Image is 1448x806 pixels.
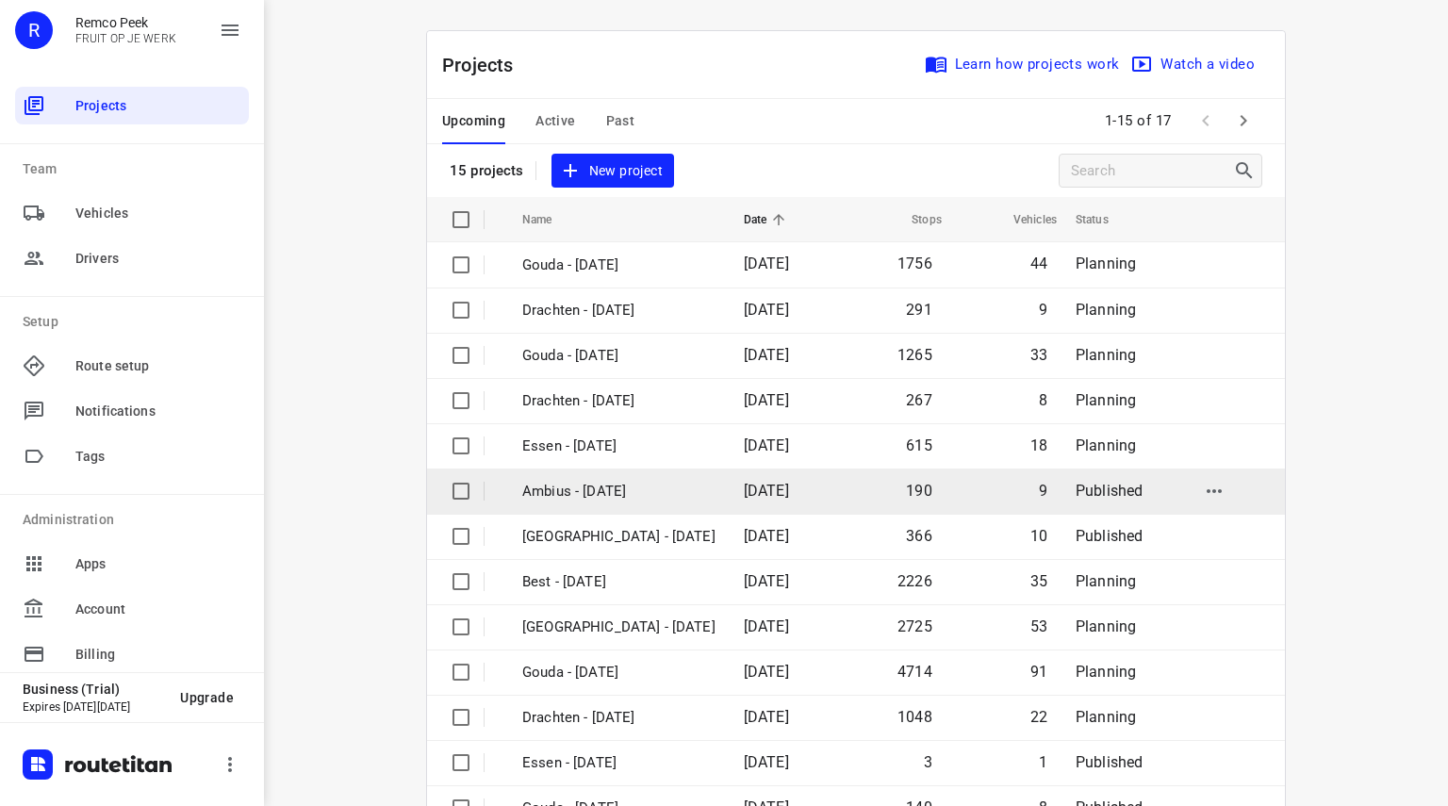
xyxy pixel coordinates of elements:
[15,239,249,277] div: Drivers
[75,600,241,619] span: Account
[23,682,165,697] p: Business (Trial)
[989,208,1057,231] span: Vehicles
[1071,156,1233,186] input: Search projects
[744,527,789,545] span: [DATE]
[15,87,249,124] div: Projects
[563,159,663,183] span: New project
[23,510,249,530] p: Administration
[75,645,241,665] span: Billing
[1030,617,1047,635] span: 53
[165,681,249,715] button: Upgrade
[15,392,249,430] div: Notifications
[522,617,716,638] p: Zwolle - Monday
[897,663,932,681] span: 4714
[15,590,249,628] div: Account
[1076,572,1136,590] span: Planning
[744,482,789,500] span: [DATE]
[1076,617,1136,635] span: Planning
[906,482,932,500] span: 190
[1187,102,1225,140] span: Previous Page
[744,753,789,771] span: [DATE]
[522,526,716,548] p: Antwerpen - Monday
[924,753,932,771] span: 3
[1076,255,1136,272] span: Planning
[1076,527,1144,545] span: Published
[1225,102,1262,140] span: Next Page
[450,162,524,179] p: 15 projects
[442,109,505,133] span: Upcoming
[535,109,575,133] span: Active
[75,447,241,467] span: Tags
[1076,708,1136,726] span: Planning
[551,154,674,189] button: New project
[522,662,716,683] p: Gouda - Monday
[1233,159,1261,182] div: Search
[1030,436,1047,454] span: 18
[1076,301,1136,319] span: Planning
[1039,391,1047,409] span: 8
[744,301,789,319] span: [DATE]
[75,15,176,30] p: Remco Peek
[15,545,249,583] div: Apps
[75,402,241,421] span: Notifications
[906,301,932,319] span: 291
[15,635,249,673] div: Billing
[15,347,249,385] div: Route setup
[522,390,716,412] p: Drachten - [DATE]
[744,617,789,635] span: [DATE]
[1030,572,1047,590] span: 35
[522,208,577,231] span: Name
[897,708,932,726] span: 1048
[75,249,241,269] span: Drivers
[1039,753,1047,771] span: 1
[906,436,932,454] span: 615
[1076,753,1144,771] span: Published
[522,436,716,457] p: Essen - [DATE]
[23,312,249,332] p: Setup
[744,708,789,726] span: [DATE]
[522,481,716,502] p: Ambius - [DATE]
[1030,527,1047,545] span: 10
[1030,663,1047,681] span: 91
[75,554,241,574] span: Apps
[744,208,792,231] span: Date
[1076,346,1136,364] span: Planning
[522,752,716,774] p: Essen - Friday
[1076,482,1144,500] span: Published
[180,690,234,705] span: Upgrade
[75,356,241,376] span: Route setup
[1076,208,1133,231] span: Status
[744,436,789,454] span: [DATE]
[897,255,932,272] span: 1756
[906,527,932,545] span: 366
[897,617,932,635] span: 2725
[75,32,176,45] p: FRUIT OP JE WERK
[15,194,249,232] div: Vehicles
[906,391,932,409] span: 267
[1076,391,1136,409] span: Planning
[744,663,789,681] span: [DATE]
[15,437,249,475] div: Tags
[897,346,932,364] span: 1265
[1076,436,1136,454] span: Planning
[23,159,249,179] p: Team
[522,571,716,593] p: Best - Monday
[1039,482,1047,500] span: 9
[897,572,932,590] span: 2226
[1039,301,1047,319] span: 9
[1097,101,1179,141] span: 1-15 of 17
[606,109,635,133] span: Past
[1030,708,1047,726] span: 22
[887,208,942,231] span: Stops
[1030,255,1047,272] span: 44
[744,346,789,364] span: [DATE]
[522,300,716,321] p: Drachten - [DATE]
[522,345,716,367] p: Gouda - [DATE]
[744,391,789,409] span: [DATE]
[1030,346,1047,364] span: 33
[15,11,53,49] div: R
[75,204,241,223] span: Vehicles
[744,255,789,272] span: [DATE]
[744,572,789,590] span: [DATE]
[522,707,716,729] p: Drachten - Monday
